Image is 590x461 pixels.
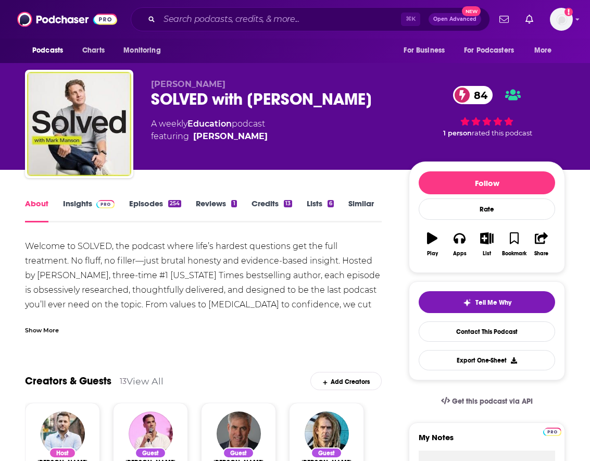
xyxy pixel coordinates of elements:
img: Jonathan Haidt [217,412,261,456]
div: 13 [120,377,127,386]
svg: Add a profile image [564,8,573,16]
button: open menu [25,41,77,60]
div: Search podcasts, credits, & more... [131,7,490,31]
span: Charts [82,43,105,58]
span: Open Advanced [433,17,476,22]
span: Logged in as cmand-c [550,8,573,31]
button: Export One-Sheet [419,350,555,370]
button: Play [419,226,446,263]
a: Similar [348,198,374,222]
a: View All [127,376,164,387]
a: Show notifications dropdown [495,10,513,28]
span: For Podcasters [464,43,514,58]
a: Credits13 [252,198,292,222]
span: Podcasts [32,43,63,58]
a: Reviews1 [196,198,236,222]
a: Episodes254 [129,198,181,222]
a: Show notifications dropdown [521,10,537,28]
button: Open AdvancedNew [429,13,481,26]
button: Bookmark [500,226,528,263]
span: rated this podcast [472,129,532,137]
a: Creators & Guests [25,375,111,388]
button: Apps [446,226,473,263]
a: Contact This Podcast [419,321,555,342]
a: Charts [76,41,111,60]
button: open menu [396,41,458,60]
span: [PERSON_NAME] [151,79,225,89]
img: Lewis Howes [129,412,173,456]
input: Search podcasts, credits, & more... [159,11,401,28]
a: 84 [453,86,493,104]
span: For Business [404,43,445,58]
span: 84 [463,86,493,104]
div: 6 [328,200,334,207]
div: 84 1 personrated this podcast [409,79,565,144]
button: Show profile menu [550,8,573,31]
a: Mark Manson [193,130,268,143]
span: featuring [151,130,268,143]
img: Mark Manson [41,412,85,456]
div: A weekly podcast [151,118,268,143]
span: ⌘ K [401,13,420,26]
img: SOLVED with Mark Manson [27,72,131,176]
span: More [534,43,552,58]
label: My Notes [419,432,555,451]
div: Guest [311,447,342,458]
div: 254 [168,200,181,207]
button: tell me why sparkleTell Me Why [419,291,555,313]
div: Host [49,447,76,458]
button: Follow [419,171,555,194]
a: Get this podcast via API [433,389,541,414]
div: 1 [231,200,236,207]
img: tell me why sparkle [463,298,471,307]
span: Tell Me Why [475,298,511,307]
div: Play [427,251,438,257]
div: List [483,251,491,257]
span: Monitoring [123,43,160,58]
a: InsightsPodchaser Pro [63,198,115,222]
img: Podchaser Pro [96,200,115,208]
div: 13 [284,200,292,207]
span: 1 person [443,129,472,137]
button: open menu [457,41,529,60]
div: Bookmark [502,251,526,257]
div: Rate [419,198,555,220]
div: Guest [135,447,166,458]
div: Welcome to SOLVED, the podcast where life’s hardest questions get the full treatment. No fluff, n... [25,239,382,327]
a: Pro website [543,426,561,436]
span: Get this podcast via API [452,397,533,406]
div: Add Creators [310,372,382,390]
a: Education [187,119,232,129]
div: Share [534,251,548,257]
div: Apps [453,251,467,257]
img: Podchaser Pro [543,428,561,436]
span: New [462,6,481,16]
img: User Profile [550,8,573,31]
a: About [25,198,48,222]
button: Share [528,226,555,263]
button: open menu [527,41,565,60]
button: open menu [116,41,174,60]
a: Lists6 [307,198,334,222]
img: Randy Blythe [305,412,349,456]
img: Podchaser - Follow, Share and Rate Podcasts [17,9,117,29]
div: Guest [223,447,254,458]
button: List [473,226,500,263]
